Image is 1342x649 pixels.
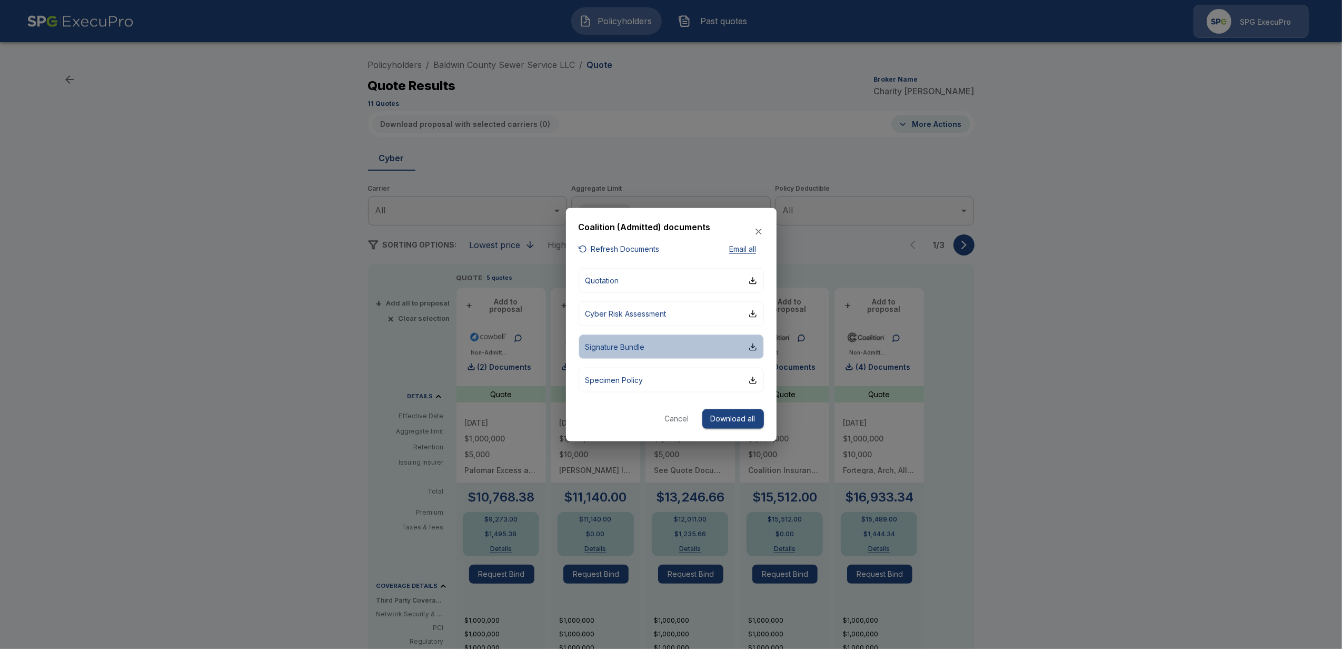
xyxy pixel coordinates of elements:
[579,221,711,234] h6: Coalition (Admitted) documents
[579,242,660,255] button: Refresh Documents
[585,375,643,386] p: Specimen Policy
[579,268,764,293] button: Quotation
[579,301,764,326] button: Cyber Risk Assessment
[585,308,667,319] p: Cyber Risk Assessment
[660,409,694,429] button: Cancel
[579,368,764,392] button: Specimen Policy
[702,409,764,429] button: Download all
[585,275,619,286] p: Quotation
[579,335,764,359] button: Signature Bundle
[585,341,645,352] p: Signature Bundle
[722,242,764,255] button: Email all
